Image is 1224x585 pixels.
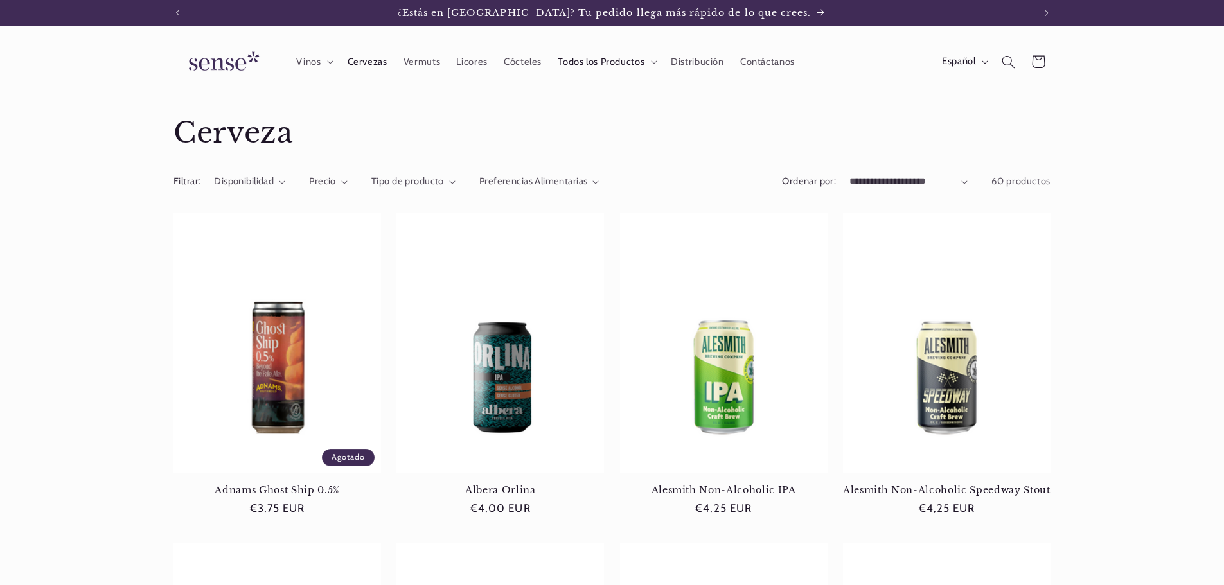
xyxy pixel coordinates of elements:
span: Español [942,55,975,69]
span: 60 productos [991,175,1051,187]
span: ¿Estás en [GEOGRAPHIC_DATA]? Tu pedido llega más rápido de lo que crees. [398,7,812,19]
a: Cócteles [495,48,549,76]
button: Español [934,49,993,74]
span: Disponibilidad [214,175,274,187]
a: Vermuts [395,48,448,76]
span: Contáctanos [740,56,795,68]
img: Sense [173,44,270,80]
span: Precio [309,175,336,187]
summary: Precio [309,175,348,189]
summary: Preferencias Alimentarias (0 seleccionado) [479,175,599,189]
span: Distribución [671,56,724,68]
label: Ordenar por: [782,175,836,187]
span: Preferencias Alimentarias [479,175,588,187]
summary: Búsqueda [994,47,1024,76]
h2: Filtrar: [173,175,200,189]
a: Licores [448,48,496,76]
span: Tipo de producto [371,175,444,187]
a: Alesmith Non-Alcoholic Speedway Stout [843,484,1051,496]
span: Todos los Productos [558,56,644,68]
summary: Tipo de producto (0 seleccionado) [371,175,456,189]
span: Licores [456,56,487,68]
summary: Vinos [288,48,339,76]
summary: Todos los Productos [550,48,663,76]
a: Albera Orlina [396,484,604,496]
a: Contáctanos [732,48,803,76]
a: Adnams Ghost Ship 0.5% [173,484,381,496]
a: Alesmith Non-Alcoholic IPA [620,484,828,496]
h1: Cerveza [173,115,1051,152]
a: Sense [168,39,275,85]
summary: Disponibilidad (0 seleccionado) [214,175,285,189]
a: Distribución [663,48,732,76]
span: Vinos [296,56,321,68]
span: Vermuts [404,56,440,68]
a: Cervezas [339,48,395,76]
span: Cervezas [348,56,387,68]
span: Cócteles [504,56,542,68]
